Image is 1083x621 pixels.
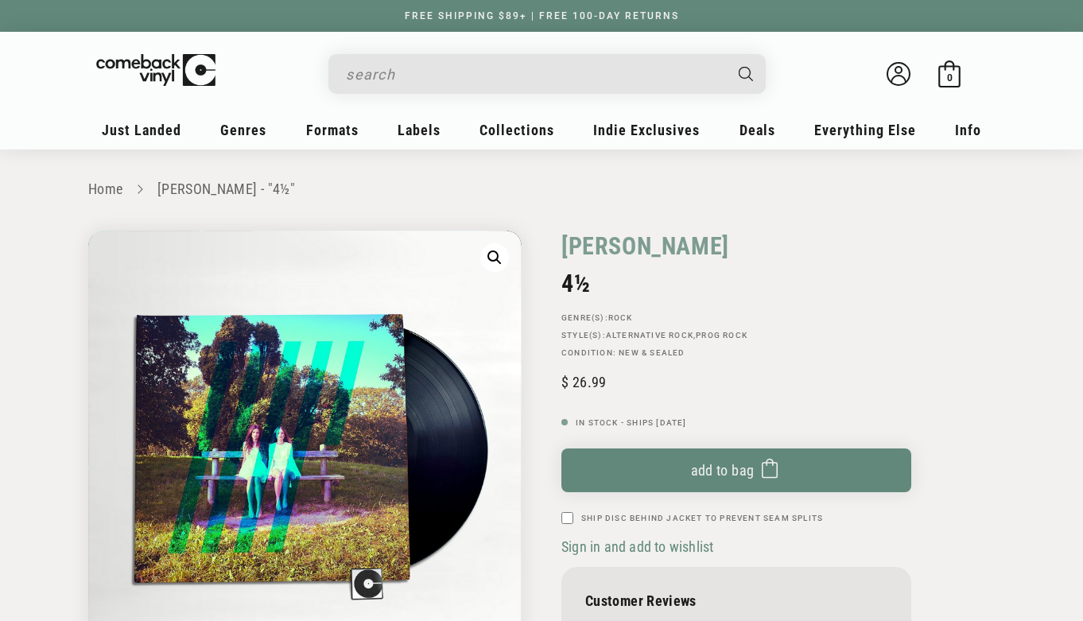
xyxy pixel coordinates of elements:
a: Home [88,180,122,197]
a: FREE SHIPPING $89+ | FREE 100-DAY RETURNS [389,10,695,21]
span: Just Landed [102,122,181,138]
a: [PERSON_NAME] [561,231,729,262]
span: Info [955,122,981,138]
span: Deals [739,122,775,138]
button: Add to bag [561,448,911,492]
span: Formats [306,122,359,138]
p: Condition: New & Sealed [561,348,911,358]
a: Alternative Rock [606,331,693,340]
h2: 4½ [561,270,911,297]
p: In Stock - Ships [DATE] [561,418,911,428]
label: Ship Disc Behind Jacket To Prevent Seam Splits [581,512,823,524]
span: $ [561,374,569,390]
a: [PERSON_NAME] - "4½" [157,180,295,197]
span: Indie Exclusives [593,122,700,138]
a: Prog Rock [696,331,747,340]
span: Everything Else [814,122,916,138]
button: Sign in and add to wishlist [561,538,718,556]
p: Customer Reviews [585,592,887,609]
input: search [346,58,723,91]
p: GENRE(S): [561,313,911,323]
p: STYLE(S): , [561,331,911,340]
button: Search [725,54,768,94]
span: Collections [479,122,554,138]
nav: breadcrumbs [88,178,995,201]
span: Sign in and add to wishlist [561,538,713,555]
span: 26.99 [561,374,606,390]
div: Search [328,54,766,94]
span: 0 [947,72,953,83]
span: Labels [398,122,441,138]
span: Add to bag [691,462,755,479]
span: Genres [220,122,266,138]
a: Rock [608,313,633,322]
